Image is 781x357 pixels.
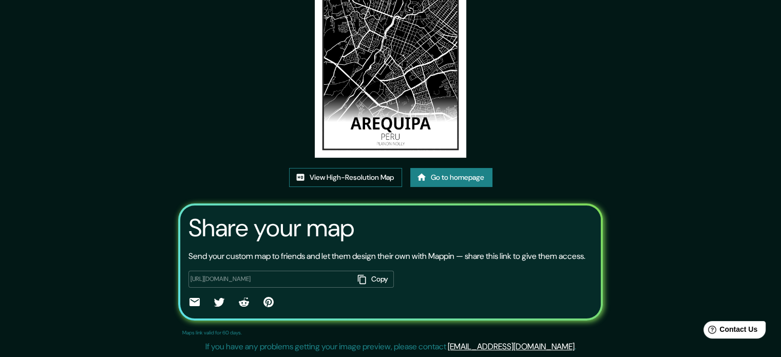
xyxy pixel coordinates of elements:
h3: Share your map [188,214,354,242]
a: Go to homepage [410,168,492,187]
p: If you have any problems getting your image preview, please contact . [205,341,576,353]
iframe: Help widget launcher [690,317,770,346]
a: View High-Resolution Map [289,168,402,187]
p: Maps link valid for 60 days. [182,329,242,336]
a: [EMAIL_ADDRESS][DOMAIN_NAME] [448,341,575,352]
button: Copy [354,271,394,288]
p: Send your custom map to friends and let them design their own with Mappin — share this link to gi... [188,250,585,262]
